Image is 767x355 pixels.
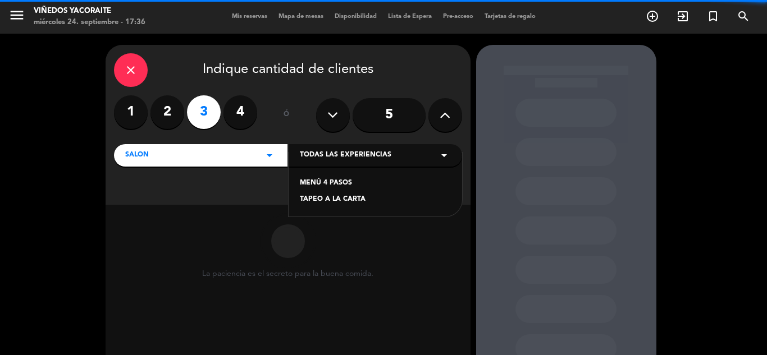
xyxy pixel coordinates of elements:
span: Disponibilidad [329,13,382,20]
span: Lista de Espera [382,13,437,20]
label: 4 [223,95,257,129]
button: menu [8,7,25,27]
div: La paciencia es el secreto para la buena comida. [202,269,373,279]
div: TAPEO A LA CARTA [300,194,451,205]
span: Tarjetas de regalo [479,13,541,20]
i: arrow_drop_down [263,149,276,162]
i: close [124,63,138,77]
span: Mis reservas [226,13,273,20]
label: 1 [114,95,148,129]
i: menu [8,7,25,24]
span: Todas las experiencias [300,150,391,161]
div: Viñedos Yacoraite [34,6,145,17]
i: exit_to_app [676,10,690,23]
span: SALON [125,150,149,161]
div: ó [268,95,305,135]
i: search [737,10,750,23]
label: 3 [187,95,221,129]
div: MENÚ 4 PASOS [300,178,451,189]
span: Pre-acceso [437,13,479,20]
div: Indique cantidad de clientes [114,53,462,87]
i: arrow_drop_down [437,149,451,162]
i: turned_in_not [706,10,720,23]
span: Mapa de mesas [273,13,329,20]
i: add_circle_outline [646,10,659,23]
div: miércoles 24. septiembre - 17:36 [34,17,145,28]
label: 2 [150,95,184,129]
